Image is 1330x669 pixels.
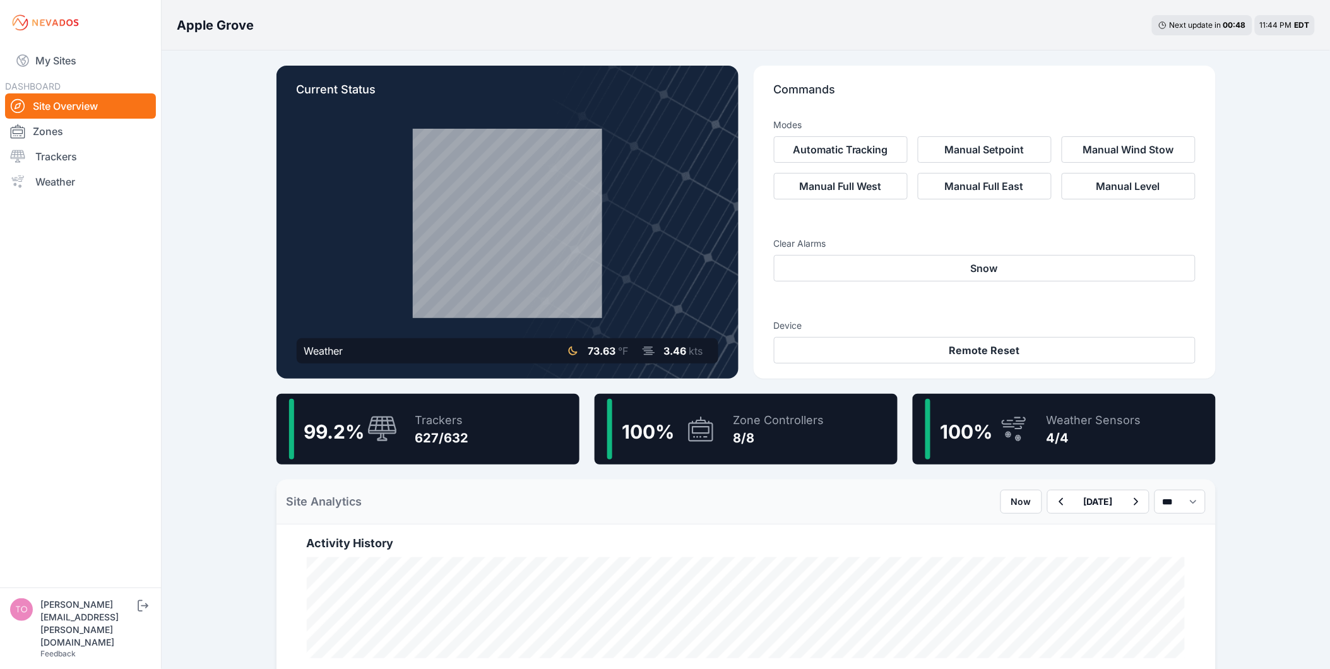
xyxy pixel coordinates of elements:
[774,337,1196,364] button: Remote Reset
[774,255,1196,281] button: Snow
[1260,20,1292,30] span: 11:44 PM
[1295,20,1310,30] span: EDT
[595,394,898,465] a: 100%Zone Controllers8/8
[5,144,156,169] a: Trackers
[774,173,908,199] button: Manual Full West
[304,343,343,358] div: Weather
[774,119,802,131] h3: Modes
[622,420,675,443] span: 100 %
[10,13,81,33] img: Nevados
[619,345,629,357] span: °F
[40,649,76,658] a: Feedback
[5,45,156,76] a: My Sites
[5,119,156,144] a: Zones
[297,81,718,109] p: Current Status
[664,345,687,357] span: 3.46
[1047,411,1141,429] div: Weather Sensors
[5,169,156,194] a: Weather
[5,93,156,119] a: Site Overview
[1074,490,1123,513] button: [DATE]
[10,598,33,621] img: tomasz.barcz@energix-group.com
[415,429,469,447] div: 627/632
[733,429,824,447] div: 8/8
[177,9,254,42] nav: Breadcrumb
[774,237,1196,250] h3: Clear Alarms
[287,493,362,511] h2: Site Analytics
[1000,490,1042,514] button: Now
[415,411,469,429] div: Trackers
[1062,136,1196,163] button: Manual Wind Stow
[307,535,1185,552] h2: Activity History
[918,136,1052,163] button: Manual Setpoint
[1170,20,1221,30] span: Next update in
[276,394,579,465] a: 99.2%Trackers627/632
[774,136,908,163] button: Automatic Tracking
[177,16,254,34] h3: Apple Grove
[913,394,1216,465] a: 100%Weather Sensors4/4
[774,81,1196,109] p: Commands
[40,598,135,649] div: [PERSON_NAME][EMAIL_ADDRESS][PERSON_NAME][DOMAIN_NAME]
[5,81,61,92] span: DASHBOARD
[918,173,1052,199] button: Manual Full East
[588,345,616,357] span: 73.63
[1062,173,1196,199] button: Manual Level
[1047,429,1141,447] div: 4/4
[304,420,365,443] span: 99.2 %
[774,319,1196,332] h3: Device
[941,420,993,443] span: 100 %
[733,411,824,429] div: Zone Controllers
[689,345,703,357] span: kts
[1223,20,1246,30] div: 00 : 48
